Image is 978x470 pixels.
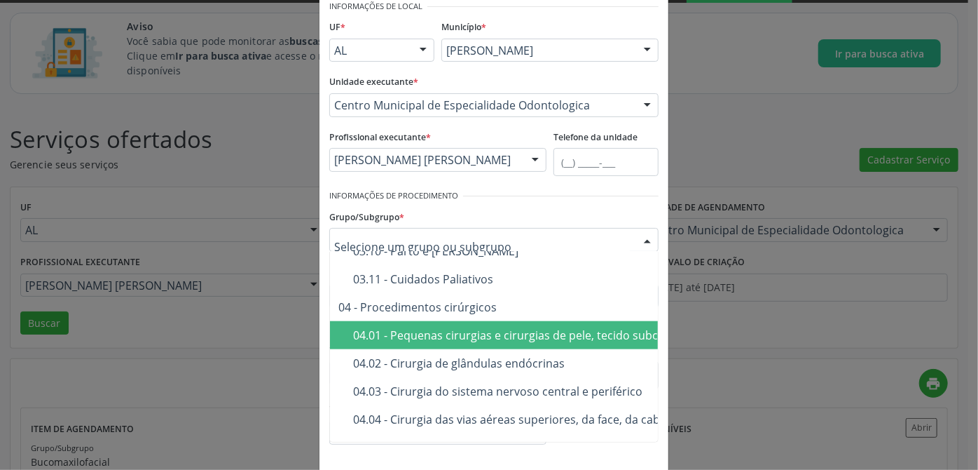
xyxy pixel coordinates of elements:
div: 04.01 - Pequenas cirurgias e cirurgias de pele, tecido subcutâneo e mucosa [353,330,827,341]
div: 04.05 - Cirurgia do aparelho da visão [353,442,827,453]
label: Profissional executante [329,127,431,149]
div: 04.04 - Cirurgia das vias aéreas superiores, da face, da cabeça e do pescoço [353,414,827,425]
div: 04.03 - Cirurgia do sistema nervoso central e periférico [353,386,827,397]
label: Município [441,17,486,39]
small: Informações de Procedimento [329,190,458,202]
span: AL [334,43,406,58]
div: 04 - Procedimentos cirúrgicos [338,302,827,313]
div: 04.02 - Cirurgia de glândulas endócrinas [353,358,827,369]
div: 03.11 - Cuidados Paliativos [353,274,827,285]
small: Informações de Local [329,1,422,13]
span: [PERSON_NAME] [446,43,630,58]
label: Grupo/Subgrupo [329,206,404,228]
input: (__) _____-___ [553,148,659,176]
input: Selecione um grupo ou subgrupo [334,233,630,261]
div: 03.10 - Parto e [PERSON_NAME] [353,246,827,257]
span: [PERSON_NAME] [PERSON_NAME] [334,153,518,167]
label: Unidade executante [329,72,418,93]
label: Telefone da unidade [553,127,638,149]
span: Centro Municipal de Especialidade Odontologica [334,98,630,112]
label: UF [329,17,345,39]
